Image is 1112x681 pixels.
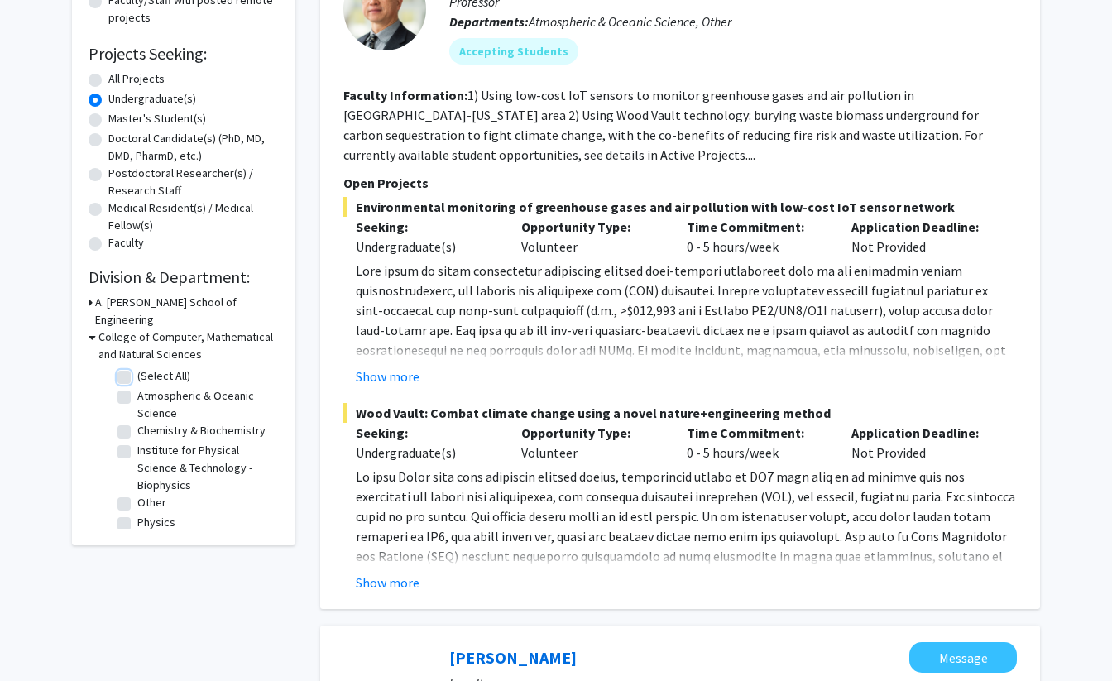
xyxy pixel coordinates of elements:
h3: College of Computer, Mathematical and Natural Sciences [98,329,279,363]
p: Opportunity Type: [521,217,662,237]
label: Undergraduate(s) [108,90,196,108]
span: Atmospheric & Oceanic Science, Other [529,13,731,30]
div: Undergraduate(s) [356,237,496,257]
label: Physics [137,514,175,531]
label: Medical Resident(s) / Medical Fellow(s) [108,199,279,234]
iframe: Chat [12,607,70,669]
p: Opportunity Type: [521,423,662,443]
p: Time Commitment: [687,217,827,237]
label: All Projects [108,70,165,88]
label: Other [137,494,166,511]
p: Seeking: [356,423,496,443]
div: Not Provided [839,423,1004,463]
p: Seeking: [356,217,496,237]
label: Institute for Physical Science & Technology - Biophysics [137,442,275,494]
mat-chip: Accepting Students [449,38,578,65]
label: Faculty [108,234,144,252]
span: Environmental monitoring of greenhouse gases and air pollution with low-cost IoT sensor network [343,197,1017,217]
b: Faculty Information: [343,87,467,103]
a: [PERSON_NAME] [449,647,577,668]
fg-read-more: 1) Using low-cost IoT sensors to monitor greenhouse gases and air pollution in [GEOGRAPHIC_DATA]-... [343,87,983,163]
button: Message Wolfgang Losert [909,642,1017,673]
p: Lore ipsum do sitam consectetur adipiscing elitsed doei-tempori utlaboreet dolo ma ali enimadmin ... [356,261,1017,539]
label: Chemistry & Biochemistry [137,422,266,439]
div: Volunteer [509,423,674,463]
h2: Projects Seeking: [89,44,279,64]
label: Doctoral Candidate(s) (PhD, MD, DMD, PharmD, etc.) [108,130,279,165]
label: Master's Student(s) [108,110,206,127]
p: Time Commitment: [687,423,827,443]
span: Wood Vault: Combat climate change using a novel nature+engineering method [343,403,1017,423]
label: (Select All) [137,367,190,385]
h3: A. [PERSON_NAME] School of Engineering [95,294,279,329]
div: 0 - 5 hours/week [674,217,840,257]
p: Application Deadline: [851,423,992,443]
div: Volunteer [509,217,674,257]
p: Application Deadline: [851,217,992,237]
div: Undergraduate(s) [356,443,496,463]
label: Atmospheric & Oceanic Science [137,387,275,422]
b: Departments: [449,13,529,30]
button: Show more [356,573,419,592]
label: Postdoctoral Researcher(s) / Research Staff [108,165,279,199]
div: 0 - 5 hours/week [674,423,840,463]
p: Open Projects [343,173,1017,193]
div: Not Provided [839,217,1004,257]
button: Show more [356,367,419,386]
h2: Division & Department: [89,267,279,287]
